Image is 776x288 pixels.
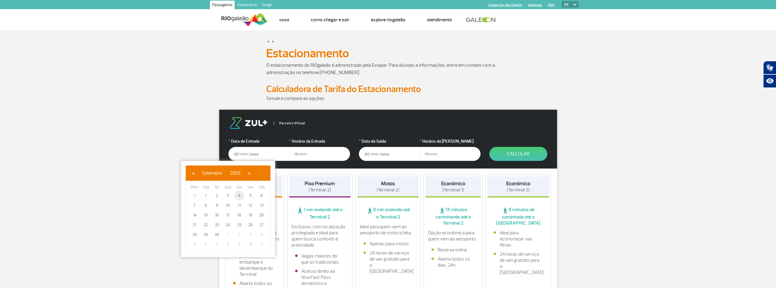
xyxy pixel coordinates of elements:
p: Exclusivo, com localização privilegiada e ideal para quem busca conforto e praticidade. [291,224,348,248]
span: 1 [223,230,233,240]
label: Horário da [PERSON_NAME] [420,138,481,144]
strong: Econômico [441,180,465,187]
span: 11 [257,240,266,249]
span: (Terminal 2) [377,187,399,193]
a: Atendimento [427,17,452,23]
span: 5 [190,240,199,249]
th: weekday [189,184,200,191]
li: Ideal para economizar nas férias [494,230,543,248]
li: Apenas para motos. [363,241,413,247]
button: 2025 [226,169,245,178]
div: Plugin de acessibilidade da Hand Talk. [763,61,776,88]
span: 27 [257,220,266,230]
label: Horário da Entrada [289,138,350,144]
span: 4 [234,191,244,201]
span: Parceiro Oficial [274,122,305,125]
a: > [272,38,274,45]
span: 13 [257,201,266,210]
span: 2 [212,191,222,201]
a: Explore RIOgaleão [371,17,406,23]
span: 18 [234,210,244,220]
span: (Terminal 2) [507,187,530,193]
span: 9 [212,201,222,210]
li: Aberto todos os dias, 24h. [431,256,475,268]
input: hh:mm [289,147,350,161]
span: › [245,169,254,178]
p: Opção econômica para quem vem ao aeroporto. [428,230,478,242]
span: 8 [201,201,211,210]
a: Imprensa [528,3,542,7]
th: weekday [245,184,256,191]
bs-datepicker-container: calendar [181,161,275,257]
a: Compra On-line GaleOn [488,3,522,7]
span: 1 [201,191,211,201]
span: 11 [234,201,244,210]
p: Simule e compare as opções. [266,95,510,102]
a: Voos [279,17,289,23]
span: 6 min andando até o Terminal 2 [357,207,419,220]
input: dd/mm/aaaa [228,147,289,161]
span: 15 [201,210,211,220]
span: 2 [234,230,244,240]
li: 24 horas de serviço de van gratuito para o [GEOGRAPHIC_DATA] [363,250,413,274]
li: Fácil acesso aos pontos de embarque e desembarque do Terminal [233,247,277,277]
span: 5 [245,191,255,201]
span: 1 min andando até o Terminal 2 [289,207,351,220]
a: Corporativo [235,1,259,10]
span: 21 [190,220,199,230]
input: dd/mm/aaaa [359,147,420,161]
strong: Econômico [506,180,530,187]
button: ‹ [189,169,198,178]
span: 19 [245,210,255,220]
span: 6 [201,240,211,249]
span: 3 [223,191,233,201]
input: hh:mm [420,147,481,161]
span: 3 [245,230,255,240]
li: Reserva online [431,247,475,253]
span: 7 [212,240,222,249]
span: 16 [212,210,222,220]
span: 17 [223,210,233,220]
span: 6 minutos de caminhada até o [GEOGRAPHIC_DATA] [488,207,549,226]
span: 24 [223,220,233,230]
button: Abrir tradutor de língua de sinais. [763,61,776,74]
span: 28 [190,230,199,240]
bs-datepicker-navigation-view: ​ ​ ​ [189,169,254,175]
button: Abrir recursos assistivos. [763,74,776,88]
li: 24 horas de serviço de van gratuito para o [GEOGRAPHIC_DATA] [494,251,543,276]
label: Data de Entrada [228,138,289,144]
a: Passageiros [210,1,235,10]
span: Setembro [202,170,222,176]
th: weekday [200,184,212,191]
span: (Terminal 2) [308,187,331,193]
button: Setembro [198,169,226,178]
strong: Piso Premium [305,180,335,187]
span: 10 [223,201,233,210]
label: Data da Saída [359,138,420,144]
span: 12 [245,201,255,210]
li: Vagas maiores do que as tradicionais. [295,253,345,265]
span: 20 [257,210,266,220]
span: 4 [257,230,266,240]
p: O estacionamento do RIOgaleão é administrado pela Estapar. Para dúvidas e informações, entre em c... [266,62,510,76]
span: 6 [257,191,266,201]
span: (Terminal 1) [442,187,464,193]
th: weekday [211,184,223,191]
span: 22 [201,220,211,230]
span: 14 [190,210,199,220]
th: weekday [223,184,234,191]
h1: Estacionamento [266,48,510,59]
span: 7 [190,201,199,210]
span: 15 minutos caminhando até o Terminal 2 [425,207,481,226]
a: Cargo [259,1,274,10]
p: Ideal para quem vem ao aeroporto de motocicleta. [360,224,417,236]
span: 10 [245,240,255,249]
a: Como chegar e sair [311,17,349,23]
span: 2025 [230,170,241,176]
span: 25 [234,220,244,230]
span: 23 [212,220,222,230]
a: > [267,38,270,45]
th: weekday [234,184,245,191]
span: 30 [212,230,222,240]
